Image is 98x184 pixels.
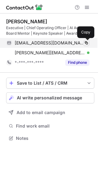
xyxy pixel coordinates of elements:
div: Executive | Chief Operating Officer | AI Advisor & Board Mentor | Keynote Speaker | Award Winning... [6,25,94,36]
div: Save to List / ATS / CRM [17,81,84,86]
span: [EMAIL_ADDRESS][DOMAIN_NAME] [15,40,85,46]
span: AI write personalized message [17,95,82,100]
button: AI write personalized message [6,92,94,103]
span: Find work email [16,123,92,129]
span: Notes [16,136,92,141]
button: Reveal Button [65,59,89,66]
button: Find work email [6,122,94,130]
button: Add to email campaign [6,107,94,118]
img: ContactOut v5.3.10 [6,4,43,11]
button: Notes [6,134,94,143]
button: save-profile-one-click [6,78,94,89]
div: [PERSON_NAME] [6,18,47,25]
span: [PERSON_NAME][EMAIL_ADDRESS][PERSON_NAME][DOMAIN_NAME] [15,50,85,56]
span: Add to email campaign [17,110,65,115]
